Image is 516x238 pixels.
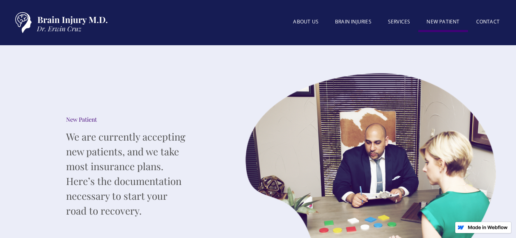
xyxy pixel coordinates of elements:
[468,225,508,229] img: Made in Webflow
[66,129,189,218] p: We are currently accepting new patients, and we take most insurance plans. Here’s the documentati...
[285,14,327,30] a: About US
[327,14,380,30] a: BRAIN INJURIES
[418,14,468,32] a: New patient
[66,116,189,124] div: New Patient
[8,8,111,37] a: home
[468,14,508,30] a: Contact
[380,14,419,30] a: SERVICES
